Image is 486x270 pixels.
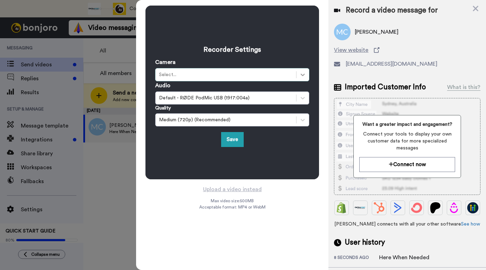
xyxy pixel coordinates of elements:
[374,202,385,213] img: Hubspot
[449,202,460,213] img: Drip
[336,202,347,213] img: Shopify
[345,82,426,92] span: Imported Customer Info
[211,198,254,204] span: Max video size: 500 MB
[359,121,455,128] span: Want a greater impact and engagement?
[467,202,478,213] img: GoHighLevel
[359,157,455,172] button: Connect now
[155,81,170,90] label: Audio
[359,131,455,152] span: Connect your tools to display your own customer data for more specialized messages
[155,58,176,66] label: Camera
[379,253,429,262] div: Here When Needed
[159,116,293,123] div: Medium (720p) (Recommended)
[159,95,293,101] div: Default - RØDE PodMic USB (19f7:004a)
[345,237,385,248] span: User history
[392,202,403,213] img: ActiveCampaign
[159,71,293,78] div: Select...
[221,132,244,147] button: Save
[346,60,437,68] span: [EMAIL_ADDRESS][DOMAIN_NAME]
[411,202,422,213] img: ConvertKit
[461,222,480,227] a: See how
[199,204,266,210] span: Acceptable format: MP4 or WebM
[334,221,480,228] span: [PERSON_NAME] connects with all your other software
[355,202,366,213] img: Ontraport
[155,105,171,112] label: Quality
[201,185,264,194] button: Upload a video instead
[430,202,441,213] img: Patreon
[447,83,480,91] div: What is this?
[334,255,379,262] div: 8 seconds ago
